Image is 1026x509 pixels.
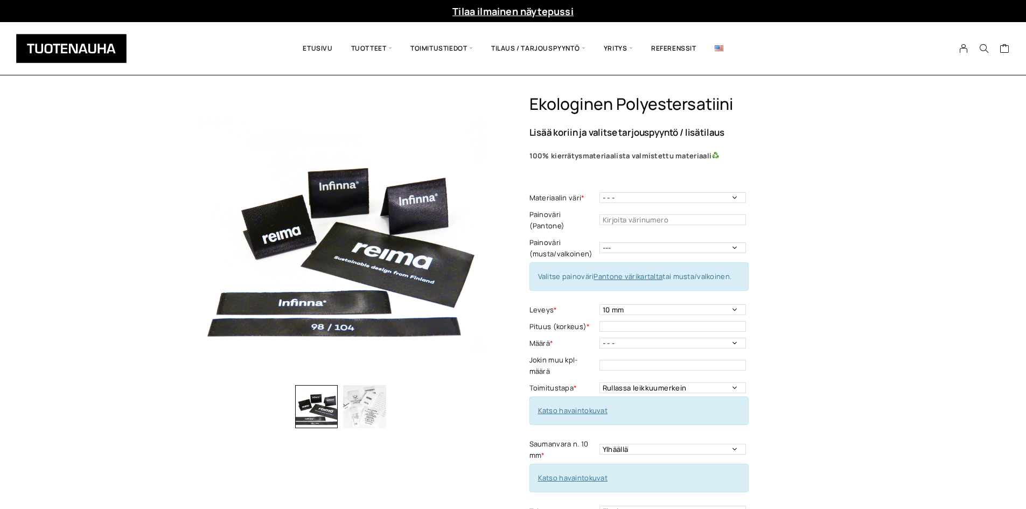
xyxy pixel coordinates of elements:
[529,304,597,316] label: Leveys
[198,94,484,380] img: b7c32725-09ce-47bb-a0e3-3e9b7acc3c9a
[529,438,597,461] label: Saumanvara n. 10 mm
[538,406,608,415] a: Katso havaintokuvat
[974,44,994,53] button: Search
[1000,43,1010,56] a: Cart
[529,128,828,137] p: Lisää koriin ja valitse tarjouspyyntö / lisätilaus
[529,321,597,332] label: Pituus (korkeus)
[595,30,642,67] span: Yritys
[452,5,574,18] a: Tilaa ilmainen näytepussi
[712,152,719,159] img: ♻️
[529,338,597,349] label: Määrä
[953,44,974,53] a: My Account
[538,473,608,483] a: Katso havaintokuvat
[529,237,597,260] label: Painoväri (musta/valkoinen)
[342,30,401,67] span: Tuotteet
[294,30,341,67] a: Etusivu
[529,209,597,232] label: Painoväri (Pantone)
[529,354,597,377] label: Jokin muu kpl-määrä
[529,192,597,204] label: Materiaalin väri
[482,30,595,67] span: Tilaus / Tarjouspyyntö
[715,45,723,51] img: English
[529,151,712,161] b: 100% kierrätysmateriaalista valmistettu materiaali
[538,271,732,281] span: Valitse painoväri tai musta/valkoinen.
[599,214,746,225] input: Kirjoita värinumero
[529,94,828,114] h1: Ekologinen polyestersatiini
[529,382,597,394] label: Toimitustapa
[343,385,386,428] img: Ekologinen polyestersatiini 2
[642,30,706,67] a: Referenssit
[401,30,482,67] span: Toimitustiedot
[16,34,127,63] img: Tuotenauha Oy
[594,271,662,281] a: Pantone värikartalta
